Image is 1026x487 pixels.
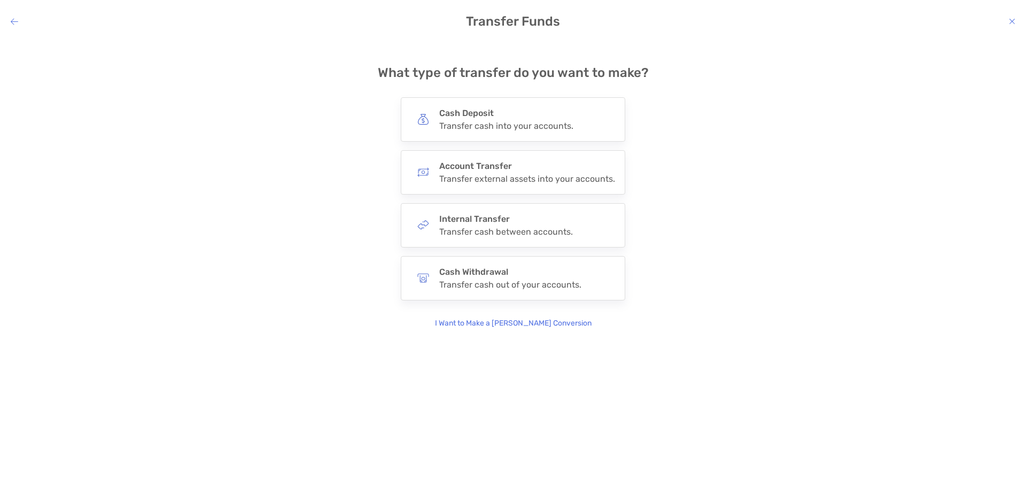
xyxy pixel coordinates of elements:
h4: Cash Withdrawal [439,267,581,277]
p: I Want to Make a [PERSON_NAME] Conversion [435,318,592,329]
h4: Account Transfer [439,161,615,171]
div: Transfer cash out of your accounts. [439,280,581,290]
h4: Cash Deposit [439,108,573,118]
div: Transfer external assets into your accounts. [439,174,615,184]
img: button icon [417,166,429,178]
div: Transfer cash into your accounts. [439,121,573,131]
img: button icon [417,272,429,284]
img: button icon [417,219,429,231]
div: Transfer cash between accounts. [439,227,573,237]
img: button icon [417,113,429,125]
h4: Internal Transfer [439,214,573,224]
h4: What type of transfer do you want to make? [378,65,649,80]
